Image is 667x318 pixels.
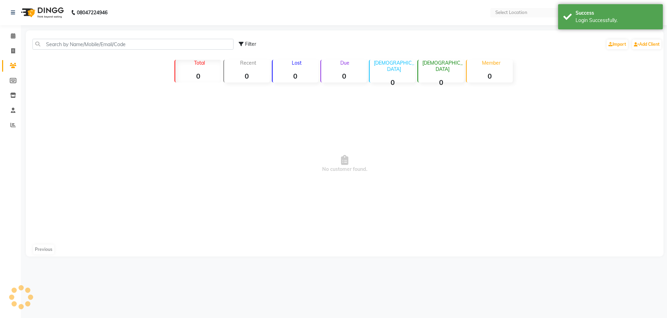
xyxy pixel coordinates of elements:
strong: 0 [370,78,415,87]
p: [DEMOGRAPHIC_DATA] [421,60,464,72]
b: 08047224946 [77,3,108,22]
strong: 0 [175,72,221,80]
a: Import [607,39,628,49]
strong: 0 [273,72,318,80]
p: Recent [227,60,270,66]
p: Due [323,60,367,66]
div: Select Location [495,9,527,16]
p: [DEMOGRAPHIC_DATA] [372,60,415,72]
div: Success [576,9,658,17]
div: Login Successfully. [576,17,658,24]
strong: 0 [321,72,367,80]
span: Filter [245,41,256,47]
a: Add Client [632,39,661,49]
p: Total [178,60,221,66]
span: No customer found. [26,85,664,243]
p: Member [469,60,512,66]
p: Lost [275,60,318,66]
strong: 0 [467,72,512,80]
input: Search by Name/Mobile/Email/Code [32,39,234,50]
strong: 0 [224,72,270,80]
strong: 0 [418,78,464,87]
img: logo [18,3,66,22]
